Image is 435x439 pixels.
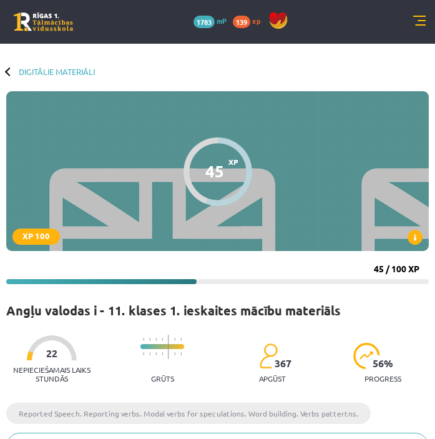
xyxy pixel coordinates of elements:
[12,229,60,245] div: XP 100
[143,338,144,341] img: icon-short-line-57e1e144782c952c97e751825c79c345078a6d821885a25fce030b3d8c18986b.svg
[373,358,394,369] span: 56 %
[151,374,174,383] p: Grūts
[46,348,57,359] span: 22
[174,338,175,341] img: icon-short-line-57e1e144782c952c97e751825c79c345078a6d821885a25fce030b3d8c18986b.svg
[6,403,371,424] li: Reported Speech. Reporting verbs. Modal verbs for speculations. Word building. Verbs pattertns.
[174,352,175,355] img: icon-short-line-57e1e144782c952c97e751825c79c345078a6d821885a25fce030b3d8c18986b.svg
[143,352,144,355] img: icon-short-line-57e1e144782c952c97e751825c79c345078a6d821885a25fce030b3d8c18986b.svg
[180,338,182,341] img: icon-short-line-57e1e144782c952c97e751825c79c345078a6d821885a25fce030b3d8c18986b.svg
[155,352,157,355] img: icon-short-line-57e1e144782c952c97e751825c79c345078a6d821885a25fce030b3d8c18986b.svg
[149,352,150,355] img: icon-short-line-57e1e144782c952c97e751825c79c345078a6d821885a25fce030b3d8c18986b.svg
[233,16,266,26] a: 139 xp
[252,16,260,26] span: xp
[217,16,227,26] span: mP
[155,338,157,341] img: icon-short-line-57e1e144782c952c97e751825c79c345078a6d821885a25fce030b3d8c18986b.svg
[149,338,150,341] img: icon-short-line-57e1e144782c952c97e751825c79c345078a6d821885a25fce030b3d8c18986b.svg
[19,67,95,76] a: Digitālie materiāli
[259,374,286,383] p: apgūst
[228,157,238,166] span: XP
[162,352,163,355] img: icon-short-line-57e1e144782c952c97e751825c79c345078a6d821885a25fce030b3d8c18986b.svg
[193,16,215,28] span: 1783
[14,12,73,31] a: Rīgas 1. Tālmācības vidusskola
[162,338,163,341] img: icon-short-line-57e1e144782c952c97e751825c79c345078a6d821885a25fce030b3d8c18986b.svg
[168,335,169,359] img: icon-long-line-d9ea69661e0d244f92f715978eff75569469978d946b2353a9bb055b3ed8787d.svg
[6,303,341,318] h1: Angļu valodas i - 11. klases 1. ieskaites mācību materiāls
[6,365,98,383] p: Nepieciešamais laiks stundās
[180,352,182,355] img: icon-short-line-57e1e144782c952c97e751825c79c345078a6d821885a25fce030b3d8c18986b.svg
[205,162,224,180] div: 45
[353,343,380,369] img: icon-progress-161ccf0a02000e728c5f80fcf4c31c7af3da0e1684b2b1d7c360e028c24a22f1.svg
[275,358,291,369] span: 367
[233,16,250,28] span: 139
[259,343,277,369] img: students-c634bb4e5e11cddfef0936a35e636f08e4e9abd3cc4e673bd6f9a4125e45ecb1.svg
[364,374,401,383] p: progress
